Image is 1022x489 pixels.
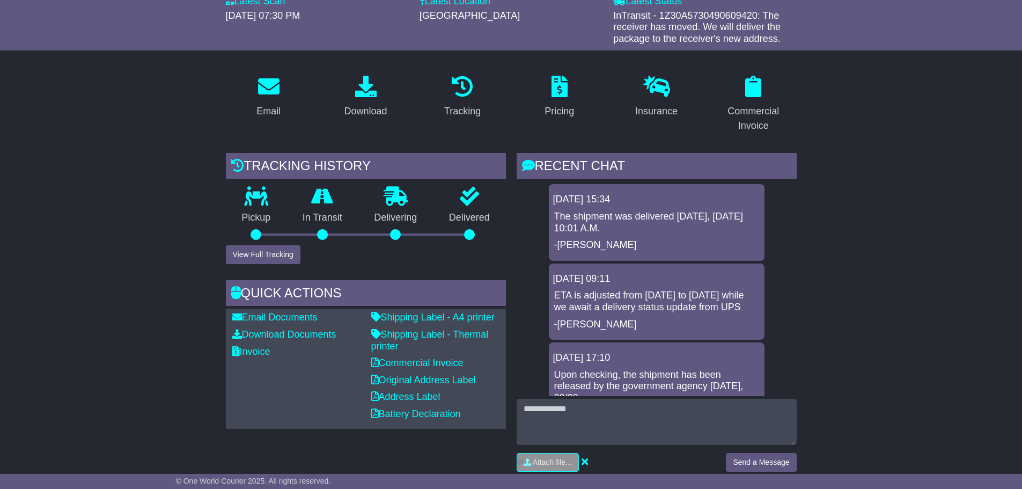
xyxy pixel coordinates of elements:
[538,72,581,122] a: Pricing
[437,72,488,122] a: Tracking
[517,153,797,182] div: RECENT CHAT
[554,290,759,313] p: ETA is adjusted from [DATE] to [DATE] while we await a delivery status update from UPS
[371,408,461,419] a: Battery Declaration
[226,153,506,182] div: Tracking history
[371,329,489,352] a: Shipping Label - Thermal printer
[256,104,281,119] div: Email
[635,104,678,119] div: Insurance
[717,104,790,133] div: Commercial Invoice
[232,329,336,340] a: Download Documents
[613,10,781,44] span: InTransit - 1Z30A5730490609420: The receiver has moved. We will deliver the package to the receiv...
[433,212,506,224] p: Delivered
[545,104,574,119] div: Pricing
[554,239,759,251] p: -[PERSON_NAME]
[710,72,797,137] a: Commercial Invoice
[232,346,270,357] a: Invoice
[553,273,760,285] div: [DATE] 09:11
[554,319,759,331] p: -[PERSON_NAME]
[249,72,288,122] a: Email
[444,104,481,119] div: Tracking
[232,312,318,323] a: Email Documents
[371,357,464,368] a: Commercial Invoice
[226,10,300,21] span: [DATE] 07:30 PM
[553,194,760,206] div: [DATE] 15:34
[358,212,433,224] p: Delivering
[344,104,387,119] div: Download
[371,391,440,402] a: Address Label
[554,211,759,234] p: The shipment was delivered [DATE], [DATE] 10:01 A.M.
[420,10,520,21] span: [GEOGRAPHIC_DATA]
[337,72,394,122] a: Download
[628,72,685,122] a: Insurance
[371,375,476,385] a: Original Address Label
[286,212,358,224] p: In Transit
[553,352,760,364] div: [DATE] 17:10
[726,453,796,472] button: Send a Message
[226,280,506,309] div: Quick Actions
[226,212,287,224] p: Pickup
[371,312,495,323] a: Shipping Label - A4 printer
[176,477,331,485] span: © One World Courier 2025. All rights reserved.
[226,245,300,264] button: View Full Tracking
[554,369,759,404] p: Upon checking, the shipment has been released by the government agency [DATE], 20/08.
